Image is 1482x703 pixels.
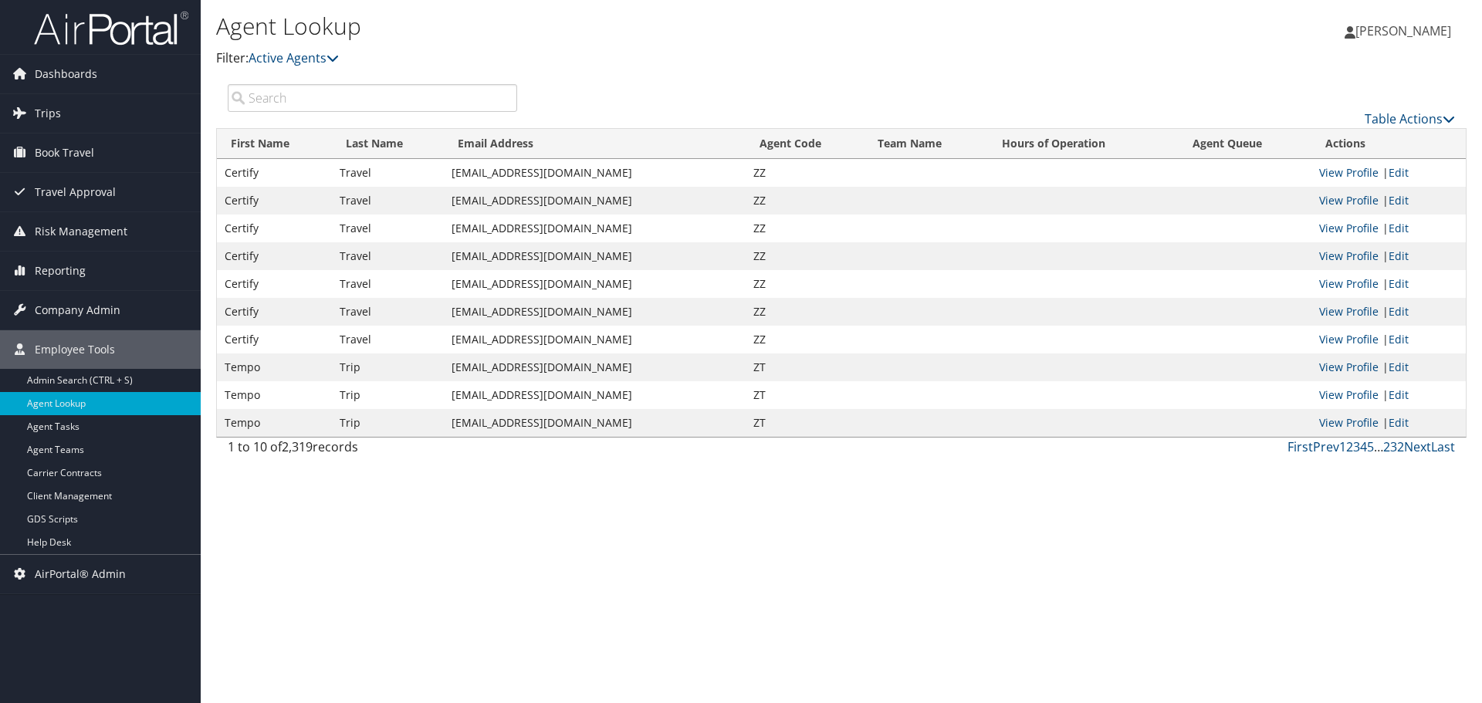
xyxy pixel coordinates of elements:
span: Reporting [35,252,86,290]
th: Agent Code: activate to sort column ascending [746,129,864,159]
a: Edit [1389,221,1409,235]
span: Risk Management [35,212,127,251]
a: 232 [1383,438,1404,455]
td: [EMAIL_ADDRESS][DOMAIN_NAME] [444,353,746,381]
a: 1 [1339,438,1346,455]
td: Tempo [217,381,332,409]
td: [EMAIL_ADDRESS][DOMAIN_NAME] [444,242,746,270]
a: Edit [1389,165,1409,180]
a: View Profile [1319,221,1379,235]
a: Next [1404,438,1431,455]
td: ZZ [746,215,864,242]
td: Travel [332,187,444,215]
td: [EMAIL_ADDRESS][DOMAIN_NAME] [444,270,746,298]
img: airportal-logo.png [34,10,188,46]
a: View Profile [1319,248,1379,263]
span: [PERSON_NAME] [1355,22,1451,39]
a: Edit [1389,248,1409,263]
td: Certify [217,298,332,326]
span: 2,319 [282,438,313,455]
td: | [1311,187,1466,215]
a: View Profile [1319,387,1379,402]
a: Edit [1389,415,1409,430]
th: Last Name: activate to sort column ascending [332,129,444,159]
a: Prev [1313,438,1339,455]
span: … [1374,438,1383,455]
a: Active Agents [249,49,339,66]
a: First [1287,438,1313,455]
a: Edit [1389,193,1409,208]
input: Search [228,84,517,112]
a: View Profile [1319,276,1379,291]
a: View Profile [1319,193,1379,208]
td: ZT [746,353,864,381]
a: View Profile [1319,360,1379,374]
a: 4 [1360,438,1367,455]
td: ZZ [746,242,864,270]
td: ZZ [746,270,864,298]
span: Travel Approval [35,173,116,211]
td: [EMAIL_ADDRESS][DOMAIN_NAME] [444,326,746,353]
td: ZZ [746,326,864,353]
td: | [1311,242,1466,270]
td: | [1311,381,1466,409]
td: Certify [217,215,332,242]
a: Table Actions [1365,110,1455,127]
a: 3 [1353,438,1360,455]
th: Hours of Operation: activate to sort column ascending [988,129,1179,159]
td: Travel [332,298,444,326]
td: Certify [217,326,332,353]
td: ZZ [746,187,864,215]
td: Travel [332,270,444,298]
td: [EMAIL_ADDRESS][DOMAIN_NAME] [444,187,746,215]
td: [EMAIL_ADDRESS][DOMAIN_NAME] [444,159,746,187]
td: ZZ [746,298,864,326]
p: Filter: [216,49,1050,69]
td: | [1311,159,1466,187]
a: Edit [1389,276,1409,291]
td: | [1311,215,1466,242]
th: Team Name: activate to sort column ascending [864,129,988,159]
span: Book Travel [35,134,94,172]
td: Certify [217,187,332,215]
td: | [1311,409,1466,437]
td: Travel [332,326,444,353]
th: Actions [1311,129,1466,159]
a: View Profile [1319,165,1379,180]
td: Certify [217,159,332,187]
span: Employee Tools [35,330,115,369]
td: Travel [332,215,444,242]
a: View Profile [1319,415,1379,430]
a: Last [1431,438,1455,455]
td: Travel [332,242,444,270]
a: View Profile [1319,332,1379,346]
a: Edit [1389,387,1409,402]
a: 5 [1367,438,1374,455]
span: Dashboards [35,55,97,93]
td: Trip [332,409,444,437]
a: View Profile [1319,304,1379,319]
td: Certify [217,242,332,270]
a: Edit [1389,360,1409,374]
span: Company Admin [35,291,120,330]
td: | [1311,298,1466,326]
td: [EMAIL_ADDRESS][DOMAIN_NAME] [444,298,746,326]
a: Edit [1389,304,1409,319]
td: [EMAIL_ADDRESS][DOMAIN_NAME] [444,381,746,409]
a: 2 [1346,438,1353,455]
div: 1 to 10 of records [228,438,517,464]
td: [EMAIL_ADDRESS][DOMAIN_NAME] [444,409,746,437]
span: Trips [35,94,61,133]
span: AirPortal® Admin [35,555,126,593]
th: First Name: activate to sort column ascending [217,129,332,159]
th: Email Address: activate to sort column ascending [444,129,746,159]
td: | [1311,353,1466,381]
td: [EMAIL_ADDRESS][DOMAIN_NAME] [444,215,746,242]
td: Tempo [217,409,332,437]
h1: Agent Lookup [216,10,1050,42]
td: Trip [332,353,444,381]
a: [PERSON_NAME] [1345,8,1467,54]
th: Agent Queue: activate to sort column ascending [1179,129,1311,159]
td: Tempo [217,353,332,381]
td: Certify [217,270,332,298]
